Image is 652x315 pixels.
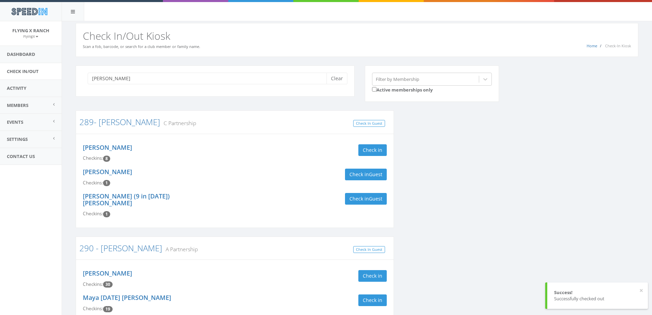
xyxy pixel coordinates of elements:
span: Checkins: [83,180,103,186]
small: C Partnership [160,119,196,127]
div: Filter by Membership [376,76,419,82]
span: Checkin count [103,180,110,186]
span: Checkin count [103,211,110,217]
a: Check In Guest [353,246,385,253]
span: Checkins: [83,210,103,217]
div: Success! [554,289,641,296]
a: Check In Guest [353,120,385,127]
a: [PERSON_NAME] [83,269,132,277]
span: Checkin count [103,306,113,312]
input: Search a name to check in [88,73,332,84]
a: 290 - [PERSON_NAME] [79,242,162,254]
label: Active memberships only [372,86,433,93]
div: Successfully checked out [554,295,641,302]
button: Check in [358,270,387,282]
a: [PERSON_NAME] [83,168,132,176]
button: Check inGuest [345,169,387,180]
span: Guest [369,171,382,178]
a: Maya [DATE] [PERSON_NAME] [83,293,171,302]
button: × [639,287,643,294]
button: Check in [358,144,387,156]
button: Check in [358,294,387,306]
span: Events [7,119,23,125]
span: Checkins: [83,155,103,161]
h2: Check In/Out Kiosk [83,30,631,41]
span: Settings [7,136,28,142]
button: Check inGuest [345,193,387,205]
span: Checkins: [83,305,103,312]
a: FlyingX [23,33,38,39]
small: FlyingX [23,34,38,39]
span: Checkin count [103,281,113,288]
span: Checkins: [83,281,103,287]
a: 289- [PERSON_NAME] [79,116,160,128]
span: Check-In Kiosk [605,43,631,48]
a: Home [587,43,597,48]
small: Scan a fob, barcode, or search for a club member or family name. [83,44,200,49]
a: [PERSON_NAME] [83,143,132,152]
span: Contact Us [7,153,35,159]
span: Guest [369,195,382,202]
span: Checkin count [103,156,110,162]
span: Flying X Ranch [12,27,49,34]
span: Members [7,102,28,108]
button: Clear [327,73,347,84]
a: [PERSON_NAME] (9 in [DATE]) [PERSON_NAME] [83,192,170,207]
input: Active memberships only [372,87,376,92]
img: speedin_logo.png [8,5,51,18]
small: A Partnership [162,245,198,253]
